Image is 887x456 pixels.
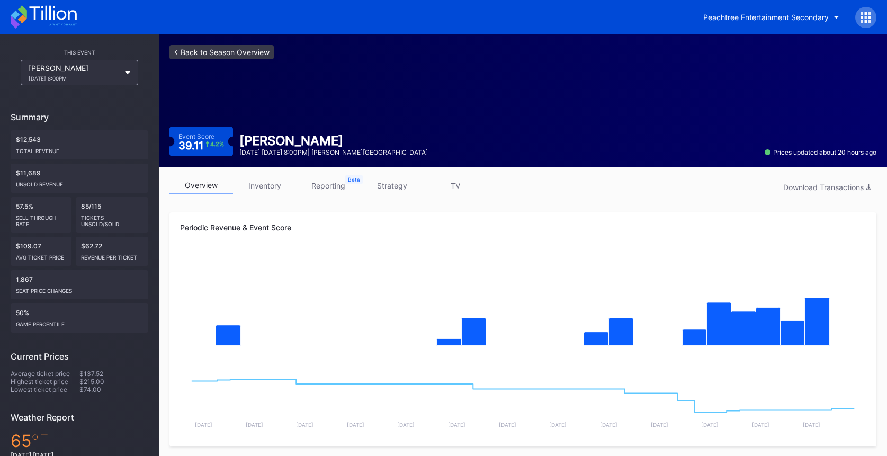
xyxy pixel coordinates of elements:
[11,303,148,333] div: 50%
[246,422,263,428] text: [DATE]
[778,180,876,194] button: Download Transactions
[180,251,866,356] svg: Chart title
[11,386,79,394] div: Lowest ticket price
[783,183,871,192] div: Download Transactions
[81,250,144,261] div: Revenue per ticket
[752,422,769,428] text: [DATE]
[16,177,143,187] div: Unsold Revenue
[296,422,313,428] text: [DATE]
[11,412,148,423] div: Weather Report
[233,177,297,194] a: inventory
[11,49,148,56] div: This Event
[11,237,71,266] div: $109.07
[803,422,820,428] text: [DATE]
[76,237,149,266] div: $62.72
[600,422,617,428] text: [DATE]
[239,148,428,156] div: [DATE] [DATE] 8:00PM | [PERSON_NAME][GEOGRAPHIC_DATA]
[11,378,79,386] div: Highest ticket price
[448,422,465,428] text: [DATE]
[180,356,866,436] svg: Chart title
[11,270,148,299] div: 1,867
[16,210,66,227] div: Sell Through Rate
[16,283,143,294] div: seat price changes
[16,250,66,261] div: Avg ticket price
[297,177,360,194] a: reporting
[16,144,143,154] div: Total Revenue
[11,197,71,233] div: 57.5%
[11,164,148,193] div: $11,689
[765,148,876,156] div: Prices updated about 20 hours ago
[31,431,49,451] span: ℉
[651,422,668,428] text: [DATE]
[360,177,424,194] a: strategy
[11,351,148,362] div: Current Prices
[701,422,719,428] text: [DATE]
[11,112,148,122] div: Summary
[29,75,120,82] div: [DATE] 8:00PM
[79,386,148,394] div: $74.00
[178,140,225,151] div: 39.11
[16,317,143,327] div: Game percentile
[29,64,120,82] div: [PERSON_NAME]
[703,13,829,22] div: Peachtree Entertainment Secondary
[549,422,567,428] text: [DATE]
[11,130,148,159] div: $12,543
[81,210,144,227] div: Tickets Unsold/Sold
[499,422,516,428] text: [DATE]
[347,422,364,428] text: [DATE]
[178,132,214,140] div: Event Score
[169,45,274,59] a: <-Back to Season Overview
[239,133,428,148] div: [PERSON_NAME]
[424,177,487,194] a: TV
[195,422,212,428] text: [DATE]
[79,378,148,386] div: $215.00
[169,177,233,194] a: overview
[180,223,866,232] div: Periodic Revenue & Event Score
[210,141,224,147] div: 4.2 %
[11,370,79,378] div: Average ticket price
[397,422,415,428] text: [DATE]
[79,370,148,378] div: $137.52
[76,197,149,233] div: 85/115
[695,7,847,27] button: Peachtree Entertainment Secondary
[11,431,148,451] div: 65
